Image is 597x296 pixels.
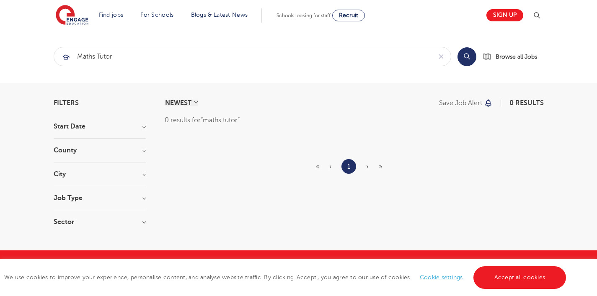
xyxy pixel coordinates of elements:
img: Engage Education [56,5,88,26]
button: Clear [432,47,451,66]
span: We use cookies to improve your experience, personalise content, and analyse website traffic. By c... [4,274,568,281]
h3: City [54,171,146,178]
a: Cookie settings [420,274,463,281]
h3: Sector [54,219,146,225]
a: Blogs & Latest News [191,12,248,18]
span: « [316,163,319,170]
a: Sign up [486,9,523,21]
span: Schools looking for staff [277,13,331,18]
h3: Job Type [54,195,146,201]
button: Search [457,47,476,66]
span: Recruit [339,12,358,18]
a: Browse all Jobs [483,52,544,62]
div: 0 results for [165,115,544,126]
span: 0 results [509,99,544,107]
input: Submit [54,47,432,66]
a: Recruit [332,10,365,21]
h3: Start Date [54,123,146,130]
div: Submit [54,47,451,66]
span: ‹ [329,163,331,170]
span: » [379,163,382,170]
span: Browse all Jobs [496,52,537,62]
a: Accept all cookies [473,266,566,289]
span: Filters [54,100,79,106]
q: maths tutor [201,116,240,124]
a: 1 [347,161,350,172]
a: Find jobs [99,12,124,18]
a: For Schools [140,12,173,18]
button: Save job alert [439,100,493,106]
span: › [366,163,369,170]
h3: County [54,147,146,154]
p: Save job alert [439,100,482,106]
